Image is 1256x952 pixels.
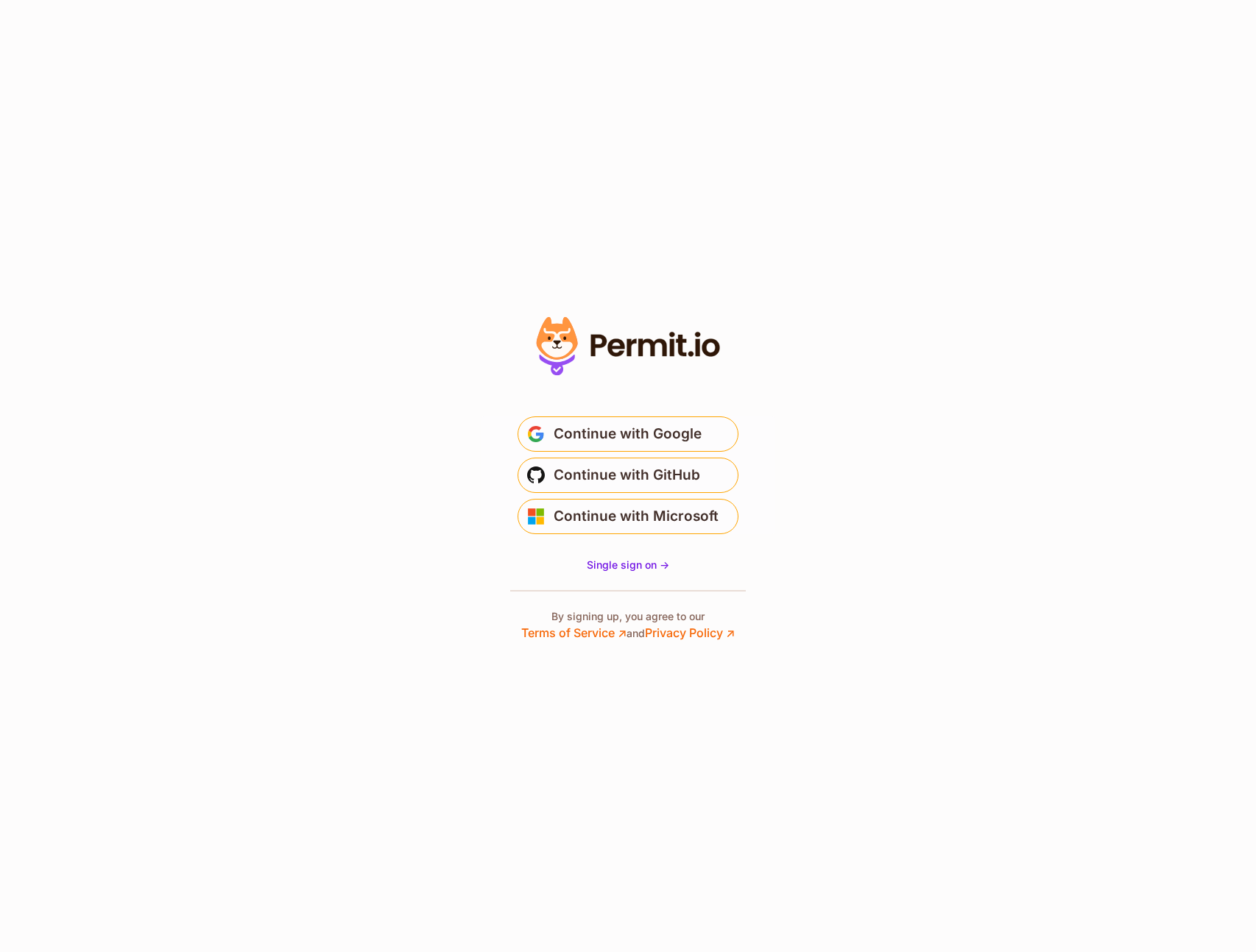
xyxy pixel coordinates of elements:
[518,499,738,534] button: Continue with Microsoft
[554,463,700,487] span: Continue with GitHub
[518,458,738,493] button: Continue with GitHub
[518,416,738,452] button: Continue with Google
[554,422,702,446] span: Continue with Google
[554,505,719,528] span: Continue with Microsoft
[645,625,735,640] a: Privacy Policy ↗
[587,558,669,572] a: Single sign on ->
[587,558,669,571] span: Single sign on ->
[521,609,735,642] p: By signing up, you agree to our and
[521,625,627,640] a: Terms of Service ↗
